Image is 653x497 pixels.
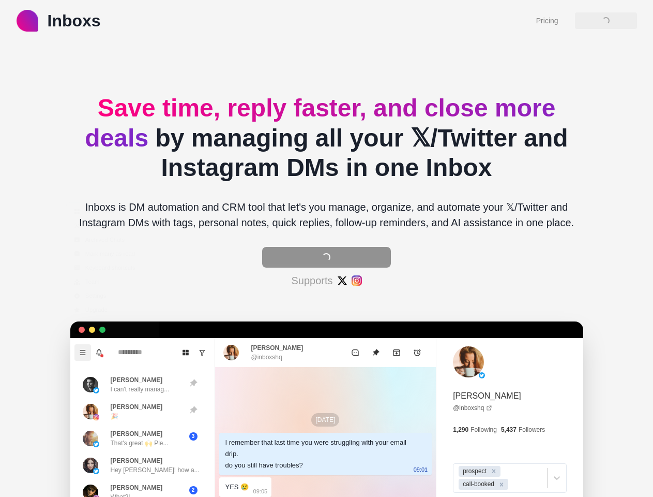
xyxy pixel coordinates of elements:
a: logoInboxs [17,8,101,33]
span: 2 [189,486,198,494]
p: 🎉 [111,412,118,421]
p: [DATE] [311,413,339,427]
p: [PERSON_NAME] [453,390,521,402]
img: picture [93,441,99,447]
button: Board View [177,344,194,361]
div: Remove prospect [488,466,499,477]
p: [PERSON_NAME] [111,402,163,412]
p: Inboxs is DM automation and CRM tool that let's you manage, organize, and automate your 𝕏/Twitter... [70,199,583,230]
p: Followers [519,425,545,434]
p: [PERSON_NAME] [111,456,163,465]
h2: by managing all your 𝕏/Twitter and Instagram DMs in one Inbox [70,93,583,183]
img: picture [93,414,99,420]
img: picture [83,431,98,446]
button: Mark as unread [345,342,366,363]
p: [PERSON_NAME] [111,375,163,385]
div: prospect [460,466,488,477]
img: logo [17,10,38,32]
p: [PERSON_NAME] [251,343,303,353]
a: @inboxshq [453,403,492,413]
p: I can't really manag... [111,385,170,394]
img: picture [93,468,99,474]
p: 09:05 [253,486,268,497]
button: Menu [74,344,91,361]
p: 1,290 [453,425,468,434]
img: # [337,275,347,286]
p: @inboxshq [251,353,282,362]
p: 5,437 [501,425,517,434]
a: Pricing [536,16,558,26]
p: 09:01 [414,464,428,475]
button: Archive [386,342,407,363]
p: Inboxs [48,8,101,33]
div: call-booked [460,479,496,490]
div: Remove call-booked [496,479,507,490]
button: Unpin [366,342,386,363]
p: Supports [291,273,332,288]
span: Save time, reply faster, and close more deals [85,94,555,152]
p: Following [470,425,497,434]
img: picture [83,458,98,473]
img: picture [83,377,98,392]
span: 3 [189,432,198,441]
button: Add reminder [407,342,428,363]
p: That's great 🙌 Ple... [111,438,169,448]
img: picture [453,346,484,377]
p: Hey [PERSON_NAME]! how a... [111,465,200,475]
img: picture [479,372,485,378]
img: picture [223,345,239,360]
div: YES 😢 [225,481,249,493]
img: # [352,275,362,286]
button: Notifications [91,344,108,361]
img: picture [93,387,99,393]
button: Show unread conversations [194,344,210,361]
div: I remember that last time you were struggling with your email drip. do you still have troubles? [225,437,409,471]
p: [PERSON_NAME] [111,483,163,492]
img: picture [83,404,98,419]
p: [PERSON_NAME] [111,429,163,438]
